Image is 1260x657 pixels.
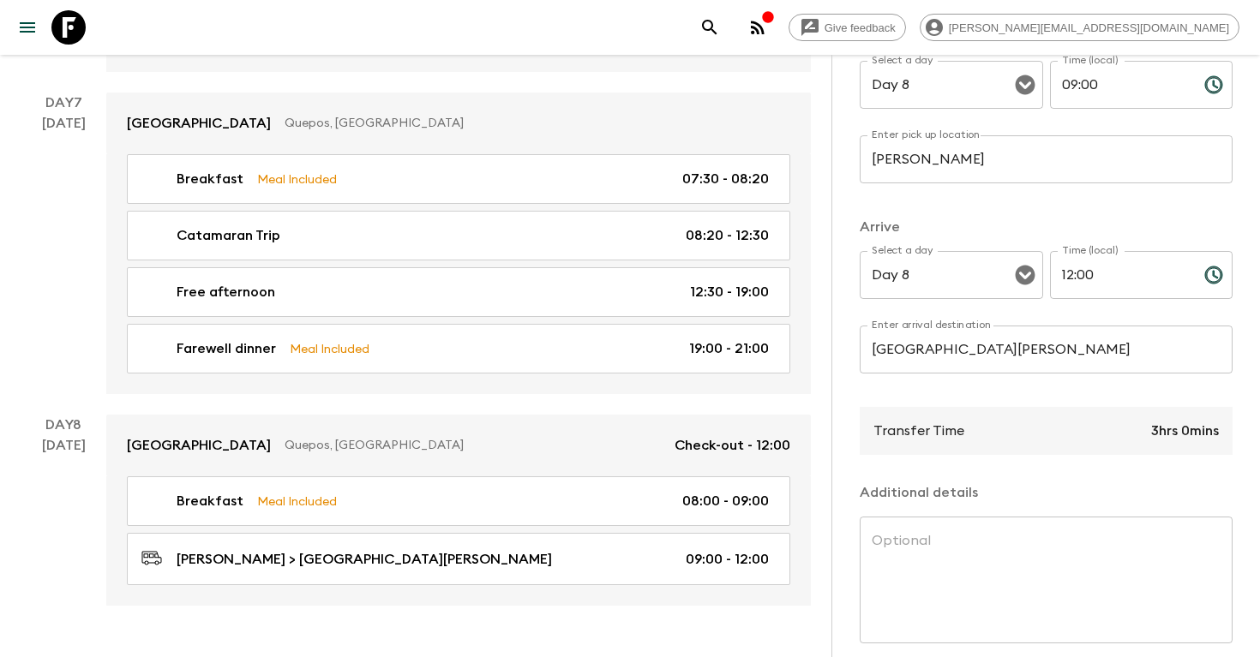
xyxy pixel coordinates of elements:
[872,128,981,142] label: Enter pick up location
[682,169,769,189] p: 07:30 - 08:20
[1151,421,1219,441] p: 3hrs 0mins
[675,435,790,456] p: Check-out - 12:00
[1050,61,1191,109] input: hh:mm
[1197,258,1231,292] button: Choose time, selected time is 12:00 PM
[127,324,790,373] a: Farewell dinnerMeal Included19:00 - 21:00
[939,21,1239,34] span: [PERSON_NAME][EMAIL_ADDRESS][DOMAIN_NAME]
[177,225,280,246] p: Catamaran Trip
[10,10,45,45] button: menu
[872,243,933,258] label: Select a day
[920,14,1239,41] div: [PERSON_NAME][EMAIL_ADDRESS][DOMAIN_NAME]
[789,14,906,41] a: Give feedback
[42,113,86,394] div: [DATE]
[177,282,275,302] p: Free afternoon
[127,154,790,204] a: BreakfastMeal Included07:30 - 08:20
[872,53,933,68] label: Select a day
[285,115,777,132] p: Quepos, [GEOGRAPHIC_DATA]
[106,93,811,154] a: [GEOGRAPHIC_DATA]Quepos, [GEOGRAPHIC_DATA]
[177,491,243,511] p: Breakfast
[127,211,790,260] a: Catamaran Trip08:20 - 12:30
[686,549,769,570] p: 09:00 - 12:00
[1197,68,1231,102] button: Choose time, selected time is 9:00 AM
[106,415,811,476] a: [GEOGRAPHIC_DATA]Quepos, [GEOGRAPHIC_DATA]Check-out - 12:00
[127,113,271,134] p: [GEOGRAPHIC_DATA]
[290,339,369,358] p: Meal Included
[1062,243,1118,258] label: Time (local)
[860,217,1233,237] p: Arrive
[690,282,769,302] p: 12:30 - 19:00
[693,10,727,45] button: search adventures
[257,492,337,511] p: Meal Included
[872,318,992,332] label: Enter arrival destination
[127,435,271,456] p: [GEOGRAPHIC_DATA]
[177,338,276,359] p: Farewell dinner
[177,169,243,189] p: Breakfast
[689,338,769,359] p: 19:00 - 21:00
[1013,263,1037,287] button: Open
[127,267,790,317] a: Free afternoon12:30 - 19:00
[21,415,106,435] p: Day 8
[285,437,661,454] p: Quepos, [GEOGRAPHIC_DATA]
[21,93,106,113] p: Day 7
[177,549,552,570] p: [PERSON_NAME] > [GEOGRAPHIC_DATA][PERSON_NAME]
[815,21,905,34] span: Give feedback
[686,225,769,246] p: 08:20 - 12:30
[873,421,964,441] p: Transfer Time
[1062,53,1118,68] label: Time (local)
[42,435,86,606] div: [DATE]
[127,476,790,526] a: BreakfastMeal Included08:00 - 09:00
[127,533,790,585] a: [PERSON_NAME] > [GEOGRAPHIC_DATA][PERSON_NAME]09:00 - 12:00
[860,482,1233,503] p: Additional details
[1013,73,1037,97] button: Open
[1050,251,1191,299] input: hh:mm
[682,491,769,511] p: 08:00 - 09:00
[257,170,337,188] p: Meal Included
